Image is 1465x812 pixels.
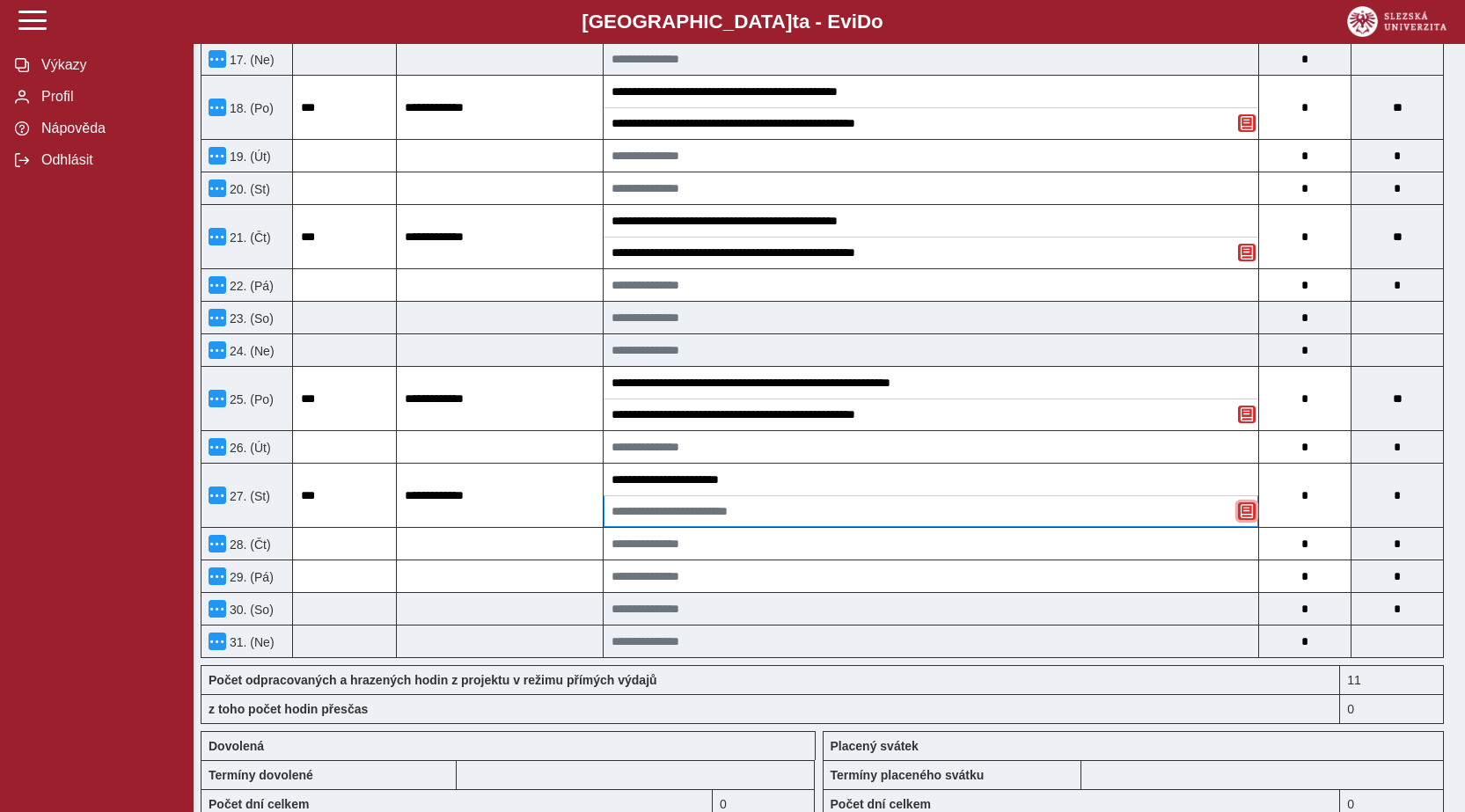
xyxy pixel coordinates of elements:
span: 26. (Út) [226,441,271,455]
b: Počet dní celkem [209,797,309,811]
button: Menu [209,633,226,650]
span: o [871,11,883,33]
button: Menu [209,179,226,197]
div: 0 [1340,694,1444,724]
button: Menu [209,50,226,68]
button: Odstranit poznámku [1238,114,1256,132]
button: Menu [209,99,226,116]
span: 30. (So) [226,603,274,617]
img: logo_web_su.png [1347,6,1447,37]
button: Menu [209,341,226,359]
b: Počet odpracovaných a hrazených hodin z projektu v režimu přímých výdajů [209,673,657,687]
span: 18. (Po) [226,101,274,115]
span: 23. (So) [226,311,274,326]
span: D [857,11,871,33]
button: Menu [209,390,226,407]
b: [GEOGRAPHIC_DATA] a - Evi [53,11,1412,33]
span: Profil [36,89,179,105]
button: Menu [209,600,226,618]
button: Menu [209,309,226,326]
b: Dovolená [209,739,264,753]
button: Menu [209,438,226,456]
span: Odhlásit [36,152,179,168]
span: 28. (Čt) [226,538,271,552]
span: 24. (Ne) [226,344,275,358]
button: Odstranit poznámku [1238,502,1256,520]
span: 20. (St) [226,182,270,196]
b: Termíny placeného svátku [831,768,985,782]
span: 31. (Ne) [226,635,275,649]
button: Odstranit poznámku [1238,406,1256,423]
button: Menu [209,567,226,585]
b: z toho počet hodin přesčas [209,702,368,716]
span: 17. (Ne) [226,53,275,67]
button: Menu [209,276,226,294]
b: Termíny dovolené [209,768,313,782]
b: Placený svátek [831,739,919,753]
b: Počet dní celkem [831,797,931,811]
span: 25. (Po) [226,392,274,406]
span: Nápověda [36,121,179,136]
button: Menu [209,228,226,245]
span: Výkazy [36,57,179,73]
span: t [792,11,798,33]
div: 11 [1340,665,1444,694]
span: 22. (Pá) [226,279,274,293]
button: Menu [209,147,226,165]
span: 21. (Čt) [226,230,271,245]
button: Menu [209,486,226,504]
button: Menu [209,535,226,552]
button: Odstranit poznámku [1238,244,1256,261]
span: 29. (Pá) [226,570,274,584]
span: 27. (St) [226,489,270,503]
span: 19. (Út) [226,150,271,164]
